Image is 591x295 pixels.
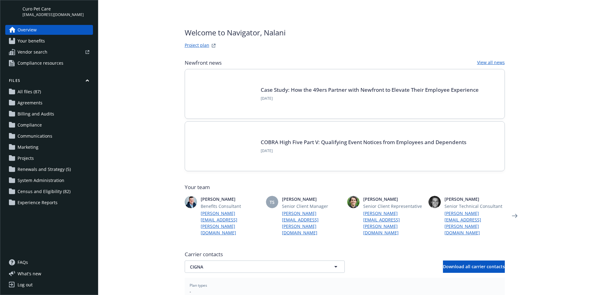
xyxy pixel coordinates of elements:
[18,153,34,163] span: Projects
[347,196,360,208] img: photo
[22,12,84,18] span: [EMAIL_ADDRESS][DOMAIN_NAME]
[5,78,93,86] button: Files
[185,251,505,258] span: Carrier contacts
[5,270,51,277] button: What's new
[210,42,217,49] a: projectPlanWebsite
[201,210,261,236] a: [PERSON_NAME][EMAIL_ADDRESS][PERSON_NAME][DOMAIN_NAME]
[22,6,84,12] span: Curo Pet Care
[282,210,342,236] a: [PERSON_NAME][EMAIL_ADDRESS][PERSON_NAME][DOMAIN_NAME]
[18,109,54,119] span: Billing and Audits
[282,203,342,209] span: Senior Client Manager
[363,203,424,209] span: Senior Client Representative
[18,176,64,185] span: System Administration
[201,196,261,202] span: [PERSON_NAME]
[444,203,505,209] span: Senior Technical Consultant
[261,139,466,146] a: COBRA High Five Part V: Qualifying Event Notices from Employees and Dependents
[5,5,18,18] img: yH5BAEAAAAALAAAAAABAAEAAAIBRAA7
[5,131,93,141] a: Communications
[195,79,253,109] img: Card Image - INSIGHTS copy.png
[5,120,93,130] a: Compliance
[270,199,275,205] span: TS
[5,87,93,97] a: All files (87)
[18,198,58,208] span: Experience Reports
[443,264,505,269] span: Download all carrier contacts
[18,47,47,57] span: Vendor search
[190,288,500,295] span: -
[18,25,37,35] span: Overview
[444,196,505,202] span: [PERSON_NAME]
[5,164,93,174] a: Renewals and Strategy (5)
[5,153,93,163] a: Projects
[18,142,38,152] span: Marketing
[185,42,209,49] a: Project plan
[261,148,466,154] span: [DATE]
[18,87,41,97] span: All files (87)
[5,257,93,267] a: FAQs
[5,36,93,46] a: Your benefits
[444,210,505,236] a: [PERSON_NAME][EMAIL_ADDRESS][PERSON_NAME][DOMAIN_NAME]
[5,47,93,57] a: Vendor search
[18,58,63,68] span: Compliance resources
[18,164,71,174] span: Renewals and Strategy (5)
[5,198,93,208] a: Experience Reports
[185,27,286,38] span: Welcome to Navigator , Nalani
[5,142,93,152] a: Marketing
[5,25,93,35] a: Overview
[5,187,93,196] a: Census and Eligibility (82)
[443,261,505,273] button: Download all carrier contacts
[363,196,424,202] span: [PERSON_NAME]
[5,109,93,119] a: Billing and Audits
[261,86,479,93] a: Case Study: How the 49ers Partner with Newfront to Elevate Their Employee Experience
[5,58,93,68] a: Compliance resources
[18,280,33,290] div: Log out
[18,187,70,196] span: Census and Eligibility (82)
[18,270,41,277] span: What ' s new
[190,264,318,270] span: CIGNA
[185,184,505,191] span: Your team
[185,196,197,208] img: photo
[510,211,520,221] a: Next
[22,5,93,18] button: Curo Pet Care[EMAIL_ADDRESS][DOMAIN_NAME]
[190,283,500,288] span: Plan types
[477,59,505,67] a: View all news
[18,131,52,141] span: Communications
[18,98,42,108] span: Agreements
[185,59,222,67] span: Newfront news
[428,196,441,208] img: photo
[185,261,345,273] button: CIGNA
[18,120,42,130] span: Compliance
[261,96,479,101] span: [DATE]
[363,210,424,236] a: [PERSON_NAME][EMAIL_ADDRESS][PERSON_NAME][DOMAIN_NAME]
[195,131,253,161] img: BLOG-Card Image - Compliance - COBRA High Five Pt 5 - 09-11-25.jpg
[18,257,28,267] span: FAQs
[5,98,93,108] a: Agreements
[5,176,93,185] a: System Administration
[201,203,261,209] span: Benefits Consultant
[282,196,342,202] span: [PERSON_NAME]
[18,36,45,46] span: Your benefits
